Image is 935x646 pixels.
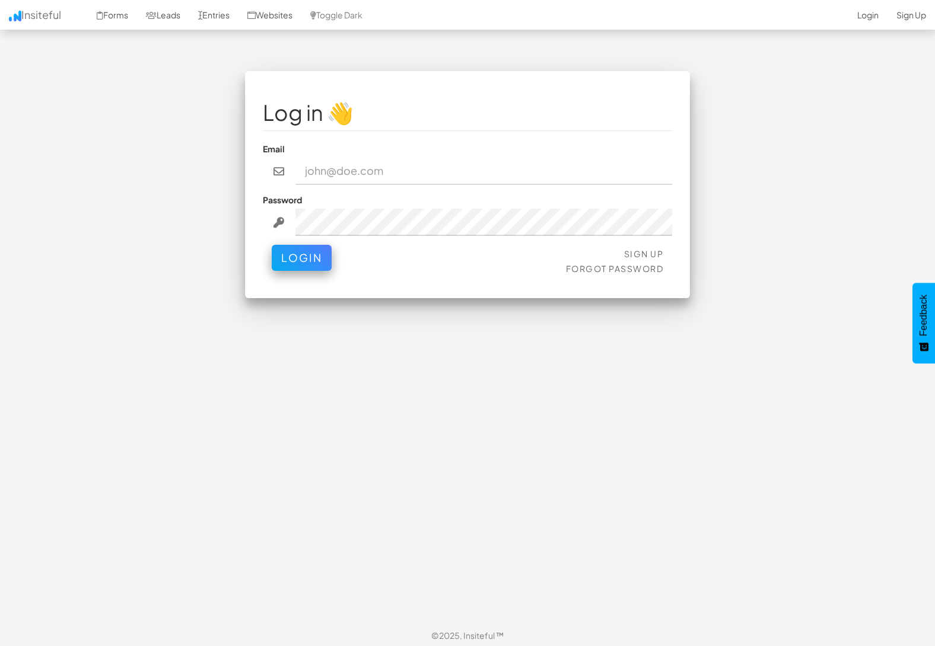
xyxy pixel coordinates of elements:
[295,158,673,185] input: john@doe.com
[263,194,302,206] label: Password
[263,101,672,124] h1: Log in 👋
[624,248,664,259] a: Sign Up
[912,283,935,363] button: Feedback - Show survey
[918,295,929,336] span: Feedback
[263,143,285,155] label: Email
[9,11,21,21] img: icon.png
[272,245,332,271] button: Login
[566,263,664,274] a: Forgot Password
